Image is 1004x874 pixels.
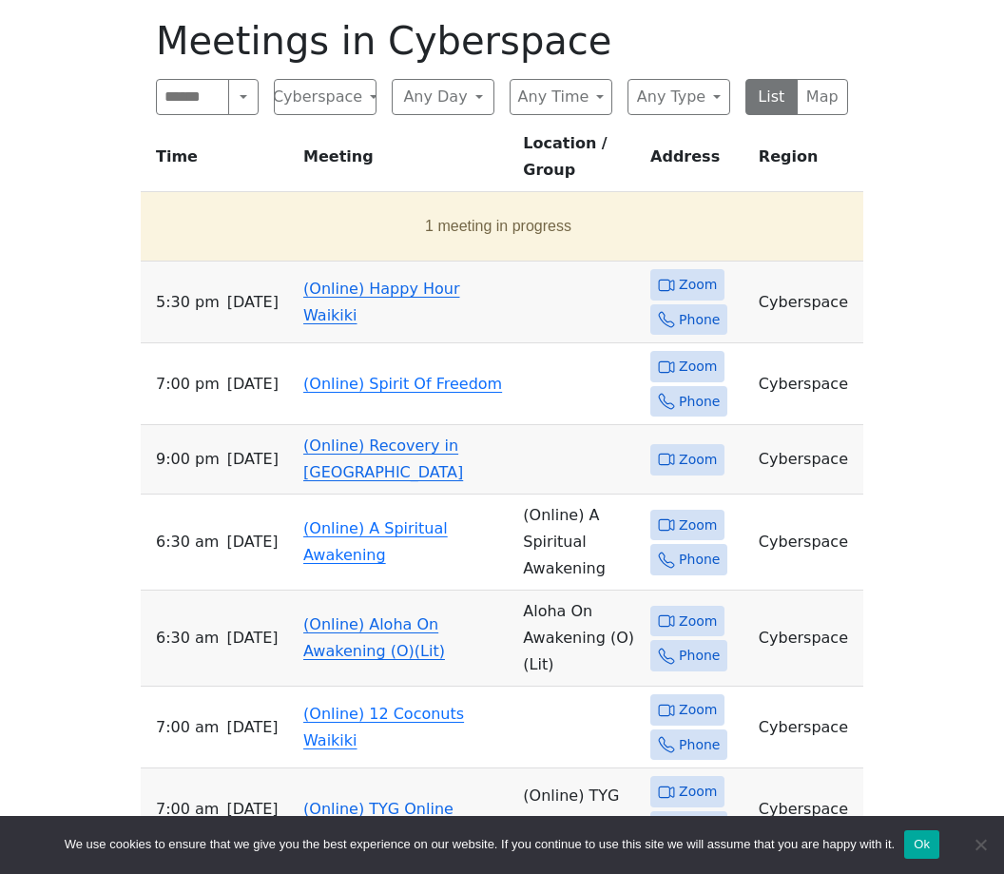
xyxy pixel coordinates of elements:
span: Zoom [679,273,717,297]
td: Cyberspace [751,262,863,343]
span: 6:30 AM [156,625,219,651]
span: Phone [679,644,720,668]
th: Time [141,130,296,192]
a: (Online) TYG Online [303,800,454,818]
a: (Online) Spirit Of Freedom [303,375,502,393]
th: Address [643,130,751,192]
button: Any Time [510,79,612,115]
a: (Online) Recovery in [GEOGRAPHIC_DATA] [303,437,463,481]
span: Phone [679,548,720,572]
a: (Online) Happy Hour Waikiki [303,280,459,324]
button: 1 meeting in progress [148,200,848,253]
td: Cyberspace [751,495,863,591]
td: Aloha On Awakening (O) (Lit) [515,591,643,687]
span: 5:30 PM [156,289,220,316]
h1: Meetings in Cyberspace [156,18,848,64]
span: 6:30 AM [156,529,219,555]
td: Cyberspace [751,768,863,850]
span: [DATE] [227,289,279,316]
span: Zoom [679,610,717,633]
a: (Online) 12 Coconuts Waikiki [303,705,464,749]
td: Cyberspace [751,591,863,687]
span: Zoom [679,448,717,472]
span: 9:00 PM [156,446,220,473]
span: [DATE] [226,625,278,651]
span: Phone [679,308,720,332]
button: Any Day [392,79,494,115]
span: Zoom [679,355,717,379]
a: (Online) Aloha On Awakening (O)(Lit) [303,615,445,660]
span: 7:00 PM [156,371,220,398]
span: [DATE] [227,371,279,398]
button: Cyberspace [274,79,376,115]
button: Map [797,79,849,115]
span: [DATE] [227,446,279,473]
td: (Online) A Spiritual Awakening [515,495,643,591]
button: List [745,79,798,115]
a: (Online) A Spiritual Awakening [303,519,448,564]
span: Phone [679,390,720,414]
span: Zoom [679,698,717,722]
th: Meeting [296,130,515,192]
button: Ok [904,830,939,859]
th: Region [751,130,863,192]
td: Cyberspace [751,425,863,495]
td: Cyberspace [751,687,863,768]
input: Search [156,79,229,115]
td: Cyberspace [751,343,863,425]
span: 7:00 AM [156,796,219,823]
span: [DATE] [226,529,278,555]
button: Any Type [627,79,730,115]
span: Zoom [679,780,717,804]
span: [DATE] [226,714,278,741]
span: We use cookies to ensure that we give you the best experience on our website. If you continue to ... [65,835,895,854]
span: Phone [679,733,720,757]
button: Search [228,79,259,115]
td: (Online) TYG Online [515,768,643,850]
span: No [971,835,990,854]
th: Location / Group [515,130,643,192]
span: Zoom [679,514,717,537]
span: [DATE] [226,796,278,823]
span: 7:00 AM [156,714,219,741]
